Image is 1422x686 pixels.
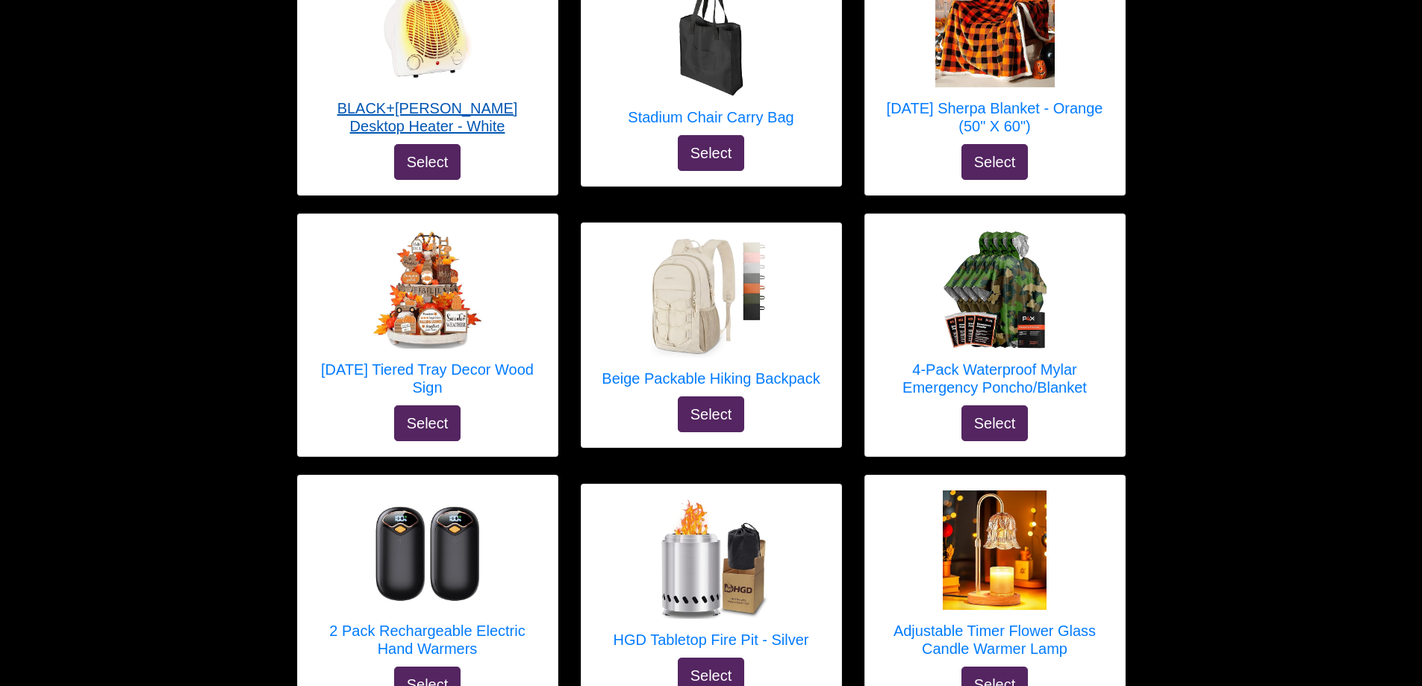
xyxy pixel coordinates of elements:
h5: Adjustable Timer Flower Glass Candle Warmer Lamp [880,622,1110,658]
img: 2 Pack Rechargeable Electric Hand Warmers [368,490,487,610]
h5: [DATE] Tiered Tray Decor Wood Sign [313,361,543,396]
a: 4-Pack Waterproof Mylar Emergency Poncho/Blanket 4-Pack Waterproof Mylar Emergency Poncho/Blanket [880,229,1110,405]
h5: Stadium Chair Carry Bag [628,108,793,126]
img: Adjustable Timer Flower Glass Candle Warmer Lamp [935,490,1055,610]
button: Select [394,405,461,441]
button: Select [961,144,1029,180]
h5: 4-Pack Waterproof Mylar Emergency Poncho/Blanket [880,361,1110,396]
h5: BLACK+[PERSON_NAME] Desktop Heater - White [313,99,543,135]
button: Select [394,144,461,180]
h5: HGD Tabletop Fire Pit - Silver [614,631,809,649]
img: Thanksgiving Tiered Tray Decor Wood Sign [368,229,487,349]
button: Select [961,405,1029,441]
img: HGD Tabletop Fire Pit - Silver [652,499,771,619]
button: Select [678,135,745,171]
button: Select [678,396,745,432]
img: 4-Pack Waterproof Mylar Emergency Poncho/Blanket [935,229,1055,349]
a: Thanksgiving Tiered Tray Decor Wood Sign [DATE] Tiered Tray Decor Wood Sign [313,229,543,405]
a: Beige Packable Hiking Backpack Beige Packable Hiking Backpack [602,238,820,396]
h5: [DATE] Sherpa Blanket - Orange (50" X 60") [880,99,1110,135]
h5: Beige Packable Hiking Backpack [602,369,820,387]
a: HGD Tabletop Fire Pit - Silver HGD Tabletop Fire Pit - Silver [614,499,809,658]
h5: 2 Pack Rechargeable Electric Hand Warmers [313,622,543,658]
a: 2 Pack Rechargeable Electric Hand Warmers 2 Pack Rechargeable Electric Hand Warmers [313,490,543,667]
a: Adjustable Timer Flower Glass Candle Warmer Lamp Adjustable Timer Flower Glass Candle Warmer Lamp [880,490,1110,667]
img: Beige Packable Hiking Backpack [651,238,770,358]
